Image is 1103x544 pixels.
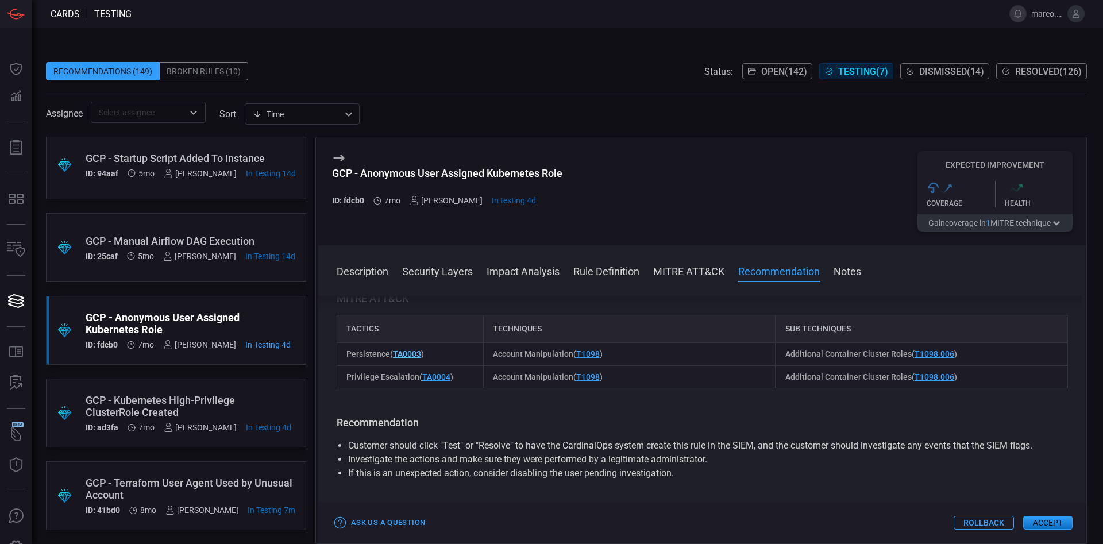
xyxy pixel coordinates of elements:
[164,169,237,178] div: [PERSON_NAME]
[2,236,30,264] button: Inventory
[1005,199,1073,207] div: Health
[2,134,30,161] button: Reports
[919,66,984,77] span: Dismissed ( 14 )
[140,506,156,515] span: Jan 29, 2025 9:11 AM
[86,340,118,349] h5: ID: fdcb0
[2,185,30,213] button: MITRE - Detection Posture
[138,423,155,432] span: Mar 05, 2025 2:42 AM
[915,372,954,381] a: T1098.006
[160,62,248,80] div: Broken Rules (10)
[1023,516,1073,530] button: Accept
[483,315,776,342] div: Techniques
[917,214,1073,232] button: Gaincoverage in1MITRE technique
[487,264,560,277] button: Impact Analysis
[86,169,118,178] h5: ID: 94aaf
[246,423,291,432] span: Oct 07, 2025 12:48 PM
[245,252,295,261] span: Sep 27, 2025 6:12 PM
[954,516,1014,530] button: Rollback
[46,62,160,80] div: Recommendations (149)
[332,167,562,179] div: GCP - Anonymous User Assigned Kubernetes Role
[819,63,893,79] button: Testing(7)
[86,477,295,501] div: GCP - Terraform User Agent Used by Unusual Account
[738,264,820,277] button: Recommendation
[138,169,155,178] span: May 27, 2025 5:49 AM
[785,372,957,381] span: Additional Container Cluster Roles ( )
[576,349,600,358] a: T1098
[94,9,132,20] span: testing
[337,416,1068,430] h3: Recommendation
[493,372,603,381] span: Account Manipulation ( )
[2,503,30,530] button: Ask Us A Question
[573,264,639,277] button: Rule Definition
[94,105,183,119] input: Select assignee
[402,264,473,277] button: Security Layers
[46,108,83,119] span: Assignee
[348,439,1056,453] li: Customer should click "Test" or "Resolve" to have the CardinalOps system create this rule in the ...
[337,264,388,277] button: Description
[163,252,236,261] div: [PERSON_NAME]
[1031,9,1063,18] span: marco.[PERSON_NAME]
[332,514,428,532] button: Ask Us a Question
[165,506,238,515] div: [PERSON_NAME]
[393,349,421,358] a: TA0003
[2,55,30,83] button: Dashboard
[337,315,483,342] div: Tactics
[245,340,291,349] span: Oct 07, 2025 12:37 PM
[2,338,30,366] button: Rule Catalog
[163,340,236,349] div: [PERSON_NAME]
[915,349,954,358] a: T1098.006
[86,152,296,164] div: GCP - Startup Script Added To Instance
[2,83,30,110] button: Detections
[248,506,295,515] span: Oct 11, 2025 3:28 PM
[384,196,400,205] span: Mar 17, 2025 10:03 AM
[219,109,236,119] label: sort
[186,105,202,121] button: Open
[2,287,30,315] button: Cards
[346,372,453,381] span: Privilege Escalation ( )
[332,196,364,205] h5: ID: fdcb0
[834,264,861,277] button: Notes
[51,9,80,20] span: Cards
[348,466,1056,480] li: If this is an unexpected action, consider disabling the user pending investigation.
[422,372,450,381] a: TA0004
[138,252,154,261] span: May 21, 2025 9:44 AM
[410,196,483,205] div: [PERSON_NAME]
[761,66,807,77] span: Open ( 142 )
[1015,66,1082,77] span: Resolved ( 126 )
[704,66,733,77] span: Status:
[576,372,600,381] a: T1098
[86,252,118,261] h5: ID: 25caf
[2,452,30,479] button: Threat Intelligence
[986,218,990,227] span: 1
[164,423,237,432] div: [PERSON_NAME]
[653,264,724,277] button: MITRE ATT&CK
[927,199,995,207] div: Coverage
[138,340,154,349] span: Mar 17, 2025 10:03 AM
[246,169,296,178] span: Sep 27, 2025 6:18 PM
[776,315,1068,342] div: Sub Techniques
[742,63,812,79] button: Open(142)
[2,420,30,448] button: Wingman
[917,160,1073,169] h5: Expected Improvement
[838,66,888,77] span: Testing ( 7 )
[86,235,295,247] div: GCP - Manual Airflow DAG Execution
[346,349,424,358] span: Persistence ( )
[348,453,1056,466] li: Investigate the actions and make sure they were performed by a legitimate administrator.
[86,506,120,515] h5: ID: 41bd0
[492,196,536,205] span: Oct 07, 2025 12:37 PM
[900,63,989,79] button: Dismissed(14)
[86,311,291,335] div: GCP - Anonymous User Assigned Kubernetes Role
[253,109,341,120] div: Time
[785,349,957,358] span: Additional Container Cluster Roles ( )
[86,394,291,418] div: GCP - Kubernetes High-Privilege ClusterRole Created
[86,423,118,432] h5: ID: ad3fa
[493,349,603,358] span: Account Manipulation ( )
[2,369,30,397] button: ALERT ANALYSIS
[996,63,1087,79] button: Resolved(126)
